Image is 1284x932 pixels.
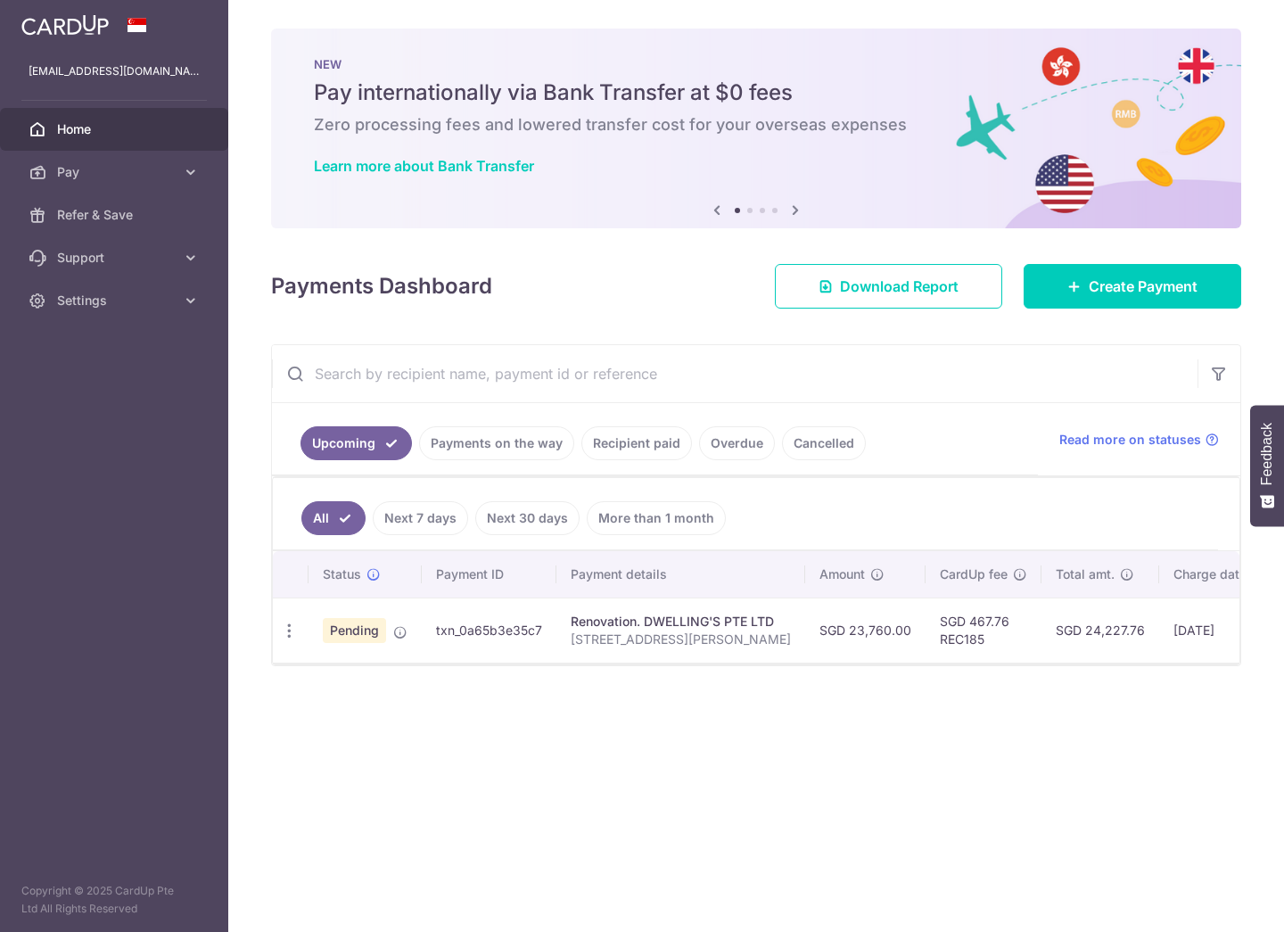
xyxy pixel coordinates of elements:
button: Feedback - Show survey [1250,405,1284,526]
p: NEW [314,57,1198,71]
h5: Pay internationally via Bank Transfer at $0 fees [314,78,1198,107]
span: CardUp fee [940,565,1008,583]
a: Upcoming [300,426,412,460]
a: Create Payment [1024,264,1241,309]
div: Renovation. DWELLING'S PTE LTD [571,613,791,631]
a: Next 30 days [475,501,580,535]
span: Feedback [1259,423,1275,485]
th: Payment ID [422,551,556,598]
img: Bank transfer banner [271,29,1241,228]
span: Pending [323,618,386,643]
span: Read more on statuses [1059,431,1201,449]
td: SGD 467.76 REC185 [926,598,1041,663]
span: Home [57,120,175,138]
a: Payments on the way [419,426,574,460]
a: All [301,501,366,535]
span: Status [323,565,361,583]
input: Search by recipient name, payment id or reference [272,345,1198,402]
td: SGD 23,760.00 [805,598,926,663]
span: Support [57,249,175,267]
a: Next 7 days [373,501,468,535]
a: Learn more about Bank Transfer [314,157,534,175]
td: SGD 24,227.76 [1041,598,1159,663]
span: Charge date [1173,565,1247,583]
span: Refer & Save [57,206,175,224]
th: Payment details [556,551,805,598]
td: txn_0a65b3e35c7 [422,598,556,663]
img: CardUp [21,14,109,36]
h6: Zero processing fees and lowered transfer cost for your overseas expenses [314,114,1198,136]
h4: Payments Dashboard [271,270,492,302]
p: [EMAIL_ADDRESS][DOMAIN_NAME] [29,62,200,80]
p: [STREET_ADDRESS][PERSON_NAME] [571,631,791,648]
span: Download Report [840,276,959,297]
a: Cancelled [782,426,866,460]
span: Amount [819,565,865,583]
span: Settings [57,292,175,309]
a: Recipient paid [581,426,692,460]
a: Overdue [699,426,775,460]
a: More than 1 month [587,501,726,535]
span: Create Payment [1089,276,1198,297]
span: Total amt. [1056,565,1115,583]
td: [DATE] [1159,598,1280,663]
a: Download Report [775,264,1002,309]
a: Read more on statuses [1059,431,1219,449]
span: Pay [57,163,175,181]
